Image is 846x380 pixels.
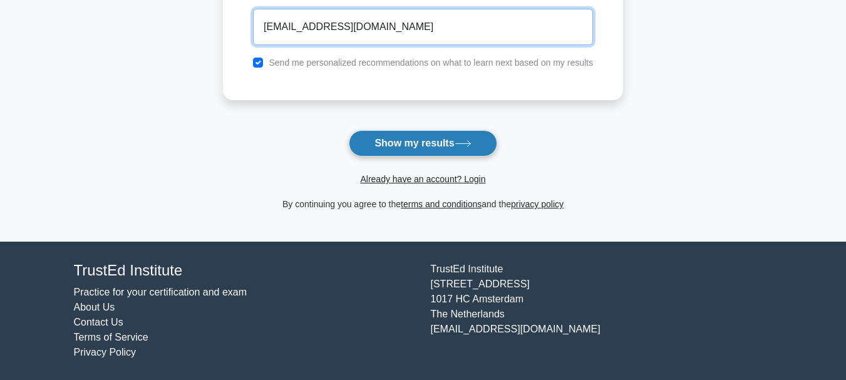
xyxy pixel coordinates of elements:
[74,332,148,342] a: Terms of Service
[253,9,593,45] input: Email
[511,199,564,209] a: privacy policy
[423,262,780,360] div: TrustEd Institute [STREET_ADDRESS] 1017 HC Amsterdam The Netherlands [EMAIL_ADDRESS][DOMAIN_NAME]
[360,174,485,184] a: Already have an account? Login
[74,262,416,280] h4: TrustEd Institute
[74,302,115,312] a: About Us
[74,317,123,327] a: Contact Us
[269,58,593,68] label: Send me personalized recommendations on what to learn next based on my results
[74,347,137,357] a: Privacy Policy
[401,199,482,209] a: terms and conditions
[349,130,497,157] button: Show my results
[74,287,247,297] a: Practice for your certification and exam
[215,197,631,212] div: By continuing you agree to the and the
